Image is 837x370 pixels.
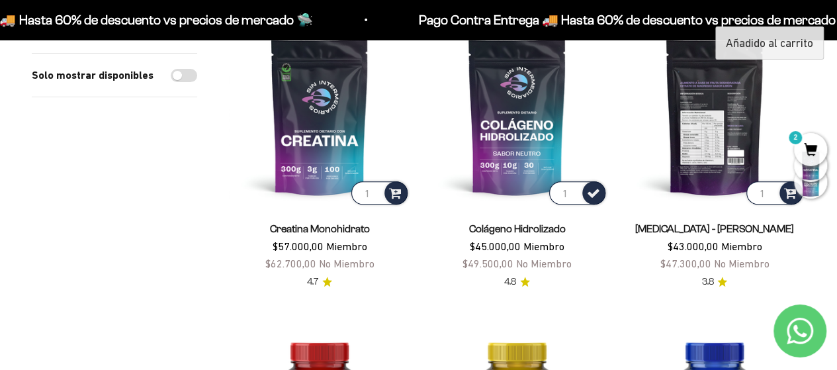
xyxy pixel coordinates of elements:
[265,257,316,269] span: $62.700,00
[470,240,521,252] span: $45.000,00
[504,275,530,289] a: 4.84.8 de 5.0 estrellas
[667,240,718,252] span: $43.000,00
[392,9,828,30] p: Pago Contra Entrega 🚚 Hasta 60% de descuento vs precios de mercado 🛸
[273,240,324,252] span: $57.000,00
[307,275,318,289] span: 4.7
[270,223,370,234] a: Creatina Monohidrato
[504,275,516,289] span: 4.8
[326,240,367,252] span: Miembro
[523,240,564,252] span: Miembro
[516,257,572,269] span: No Miembro
[713,257,769,269] span: No Miembro
[715,26,824,60] div: Añadido al carrito
[660,257,711,269] span: $47.300,00
[787,130,803,146] mark: 2
[701,275,713,289] span: 3.8
[463,257,513,269] span: $49.500,00
[32,67,154,84] label: Solo mostrar disponibles
[468,223,565,234] a: Colágeno Hidrolizado
[319,257,374,269] span: No Miembro
[635,223,794,234] a: [MEDICAL_DATA] - [PERSON_NAME]
[624,26,805,207] img: Citrato de Magnesio - Sabor Limón
[721,240,762,252] span: Miembro
[307,275,332,289] a: 4.74.7 de 5.0 estrellas
[701,275,727,289] a: 3.83.8 de 5.0 estrellas
[794,144,827,158] a: 2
